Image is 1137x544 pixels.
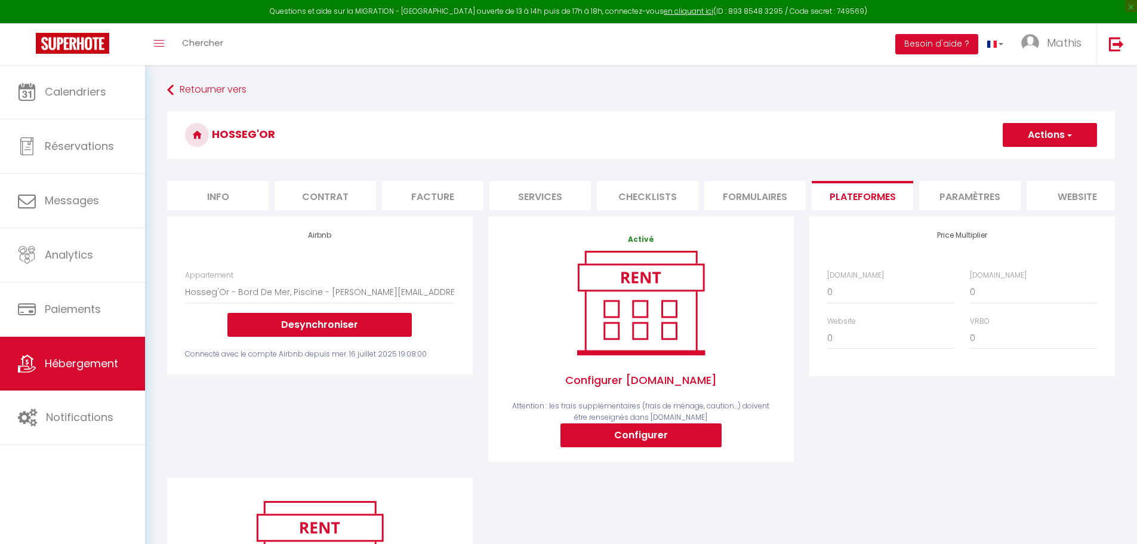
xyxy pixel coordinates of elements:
[489,181,591,210] li: Services
[1012,23,1096,65] a: ... Mathis
[1109,36,1124,51] img: logout
[506,234,776,245] p: Activé
[46,410,113,425] span: Notifications
[970,270,1027,281] label: [DOMAIN_NAME]
[185,349,455,360] div: Connecté avec le compte Airbnb depuis mer. 16 juillet 2025 19:08:00
[167,181,269,210] li: Info
[167,79,1115,101] a: Retourner vers
[827,270,884,281] label: [DOMAIN_NAME]
[1027,181,1128,210] li: website
[45,247,93,262] span: Analytics
[1047,35,1081,50] span: Mathis
[45,302,101,316] span: Paiements
[167,111,1115,159] h3: Hosseg'Or
[173,23,232,65] a: Chercher
[895,34,978,54] button: Besoin d'aide ?
[382,181,483,210] li: Facture
[182,36,223,49] span: Chercher
[275,181,376,210] li: Contrat
[45,84,106,99] span: Calendriers
[185,270,233,281] label: Appartement
[45,356,118,371] span: Hébergement
[45,139,114,153] span: Réservations
[827,231,1097,239] h4: Price Multiplier
[185,231,455,239] h4: Airbnb
[827,316,856,327] label: Website
[506,360,776,401] span: Configurer [DOMAIN_NAME]
[597,181,698,210] li: Checklists
[512,401,769,422] span: Attention : les frais supplémentaires (frais de ménage, caution...) doivent être renseignés dans ...
[45,193,99,208] span: Messages
[1087,494,1137,544] iframe: LiveChat chat widget
[919,181,1021,210] li: Paramètres
[1021,34,1039,52] img: ...
[664,6,713,16] a: en cliquant ici
[36,33,109,54] img: Super Booking
[970,316,990,327] label: VRBO
[565,245,717,360] img: rent.png
[560,423,722,447] button: Configurer
[227,313,412,337] button: Desynchroniser
[812,181,913,210] li: Plateformes
[704,181,806,210] li: Formulaires
[1003,123,1097,147] button: Actions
